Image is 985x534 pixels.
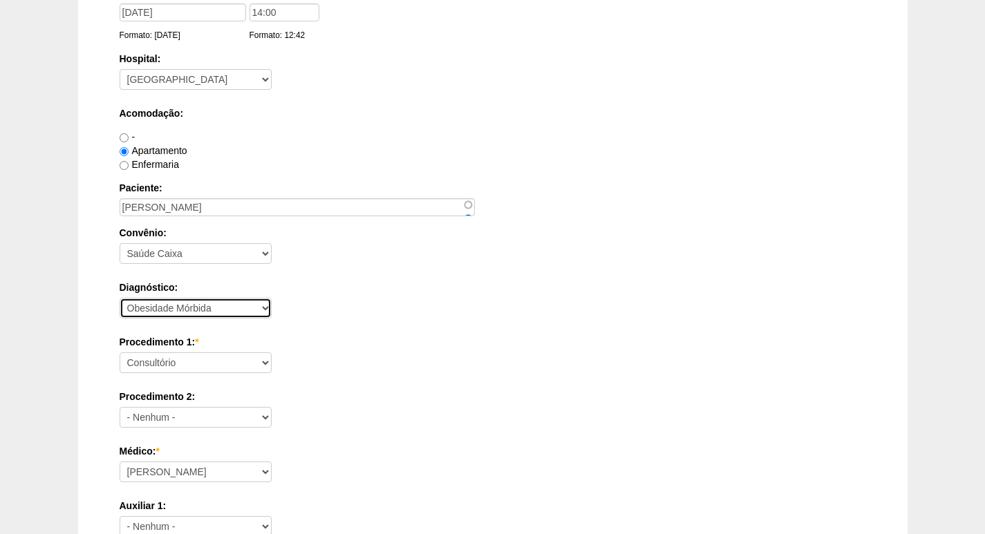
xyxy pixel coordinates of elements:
[120,161,129,170] input: Enfermaria
[120,280,866,294] label: Diagnóstico:
[120,444,866,458] label: Médico:
[120,499,866,513] label: Auxiliar 1:
[120,147,129,156] input: Apartamento
[120,133,129,142] input: -
[120,52,866,66] label: Hospital:
[120,226,866,240] label: Convênio:
[120,181,866,195] label: Paciente:
[250,28,323,42] div: Formato: 12:42
[120,390,866,403] label: Procedimento 2:
[120,131,135,142] label: -
[120,145,187,156] label: Apartamento
[120,159,179,170] label: Enfermaria
[120,106,866,120] label: Acomodação:
[120,335,866,349] label: Procedimento 1:
[120,28,250,42] div: Formato: [DATE]
[195,336,198,347] span: Este campo é obrigatório.
[156,446,159,457] span: Este campo é obrigatório.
